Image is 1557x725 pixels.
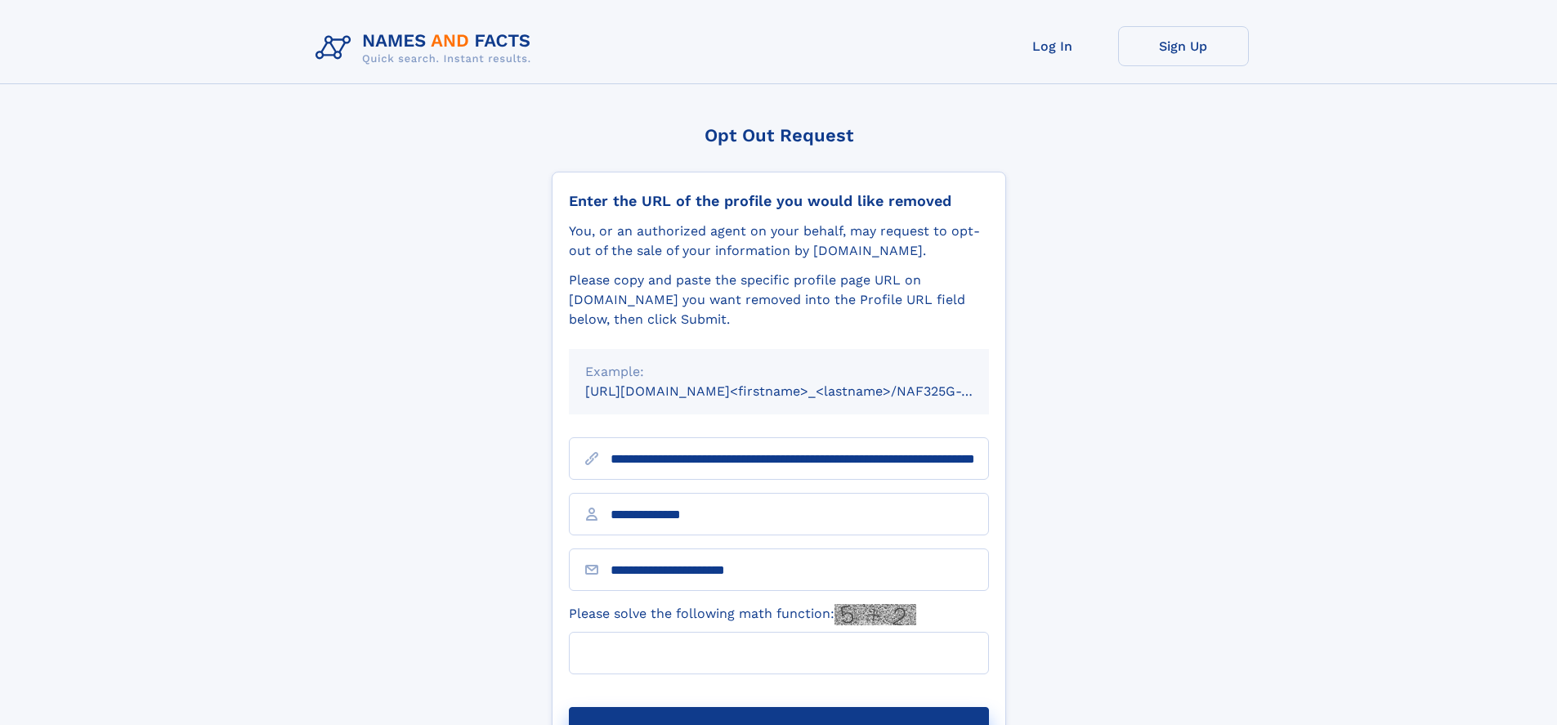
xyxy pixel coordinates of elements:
div: Opt Out Request [552,125,1006,145]
div: Example: [585,362,973,382]
small: [URL][DOMAIN_NAME]<firstname>_<lastname>/NAF325G-xxxxxxxx [585,383,1020,399]
a: Sign Up [1118,26,1249,66]
div: Enter the URL of the profile you would like removed [569,192,989,210]
label: Please solve the following math function: [569,604,916,625]
a: Log In [987,26,1118,66]
div: You, or an authorized agent on your behalf, may request to opt-out of the sale of your informatio... [569,222,989,261]
div: Please copy and paste the specific profile page URL on [DOMAIN_NAME] you want removed into the Pr... [569,271,989,329]
img: Logo Names and Facts [309,26,544,70]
